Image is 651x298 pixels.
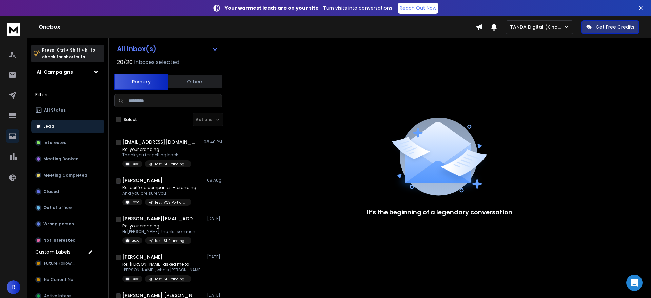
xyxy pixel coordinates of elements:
[43,238,76,243] p: Not Interested
[168,74,222,89] button: Others
[122,152,191,158] p: Thank you for getting back
[400,5,436,12] p: Reach Out Now
[510,24,564,31] p: TANDA Digital (Kind Studio)
[367,207,512,217] p: It’s the beginning of a legendary conversation
[43,124,54,129] p: Lead
[42,47,95,60] p: Press to check for shortcuts.
[124,117,137,122] label: Select
[155,238,187,243] p: Test1|S1 Branding + Funding Readiness|UK&Nordics|CEO, founder|210225
[155,277,187,282] p: Test1|S1 Branding + Funding Readiness|UK&Nordics|CEO, founder|210225
[44,107,66,113] p: All Status
[131,200,140,205] p: Lead
[43,205,72,211] p: Out of office
[31,103,104,117] button: All Status
[31,136,104,150] button: Interested
[122,254,163,260] h1: [PERSON_NAME]
[225,5,319,12] strong: Your warmest leads are on your site
[398,3,438,14] a: Reach Out Now
[114,74,168,90] button: Primary
[43,173,87,178] p: Meeting Completed
[43,189,59,194] p: Closed
[225,5,392,12] p: – Turn visits into conversations
[31,234,104,247] button: Not Interested
[44,277,78,282] span: No Current Need
[112,42,223,56] button: All Inbox(s)
[131,276,140,281] p: Lead
[31,152,104,166] button: Meeting Booked
[122,191,196,196] p: And you are sure you
[31,185,104,198] button: Closed
[122,267,204,273] p: [PERSON_NAME], who’s [PERSON_NAME]??? One of
[122,147,191,152] p: Re: your branding
[31,201,104,215] button: Out of office
[39,23,476,31] h1: Onebox
[596,24,634,31] p: Get Free Credits
[31,257,104,270] button: Future Followup
[581,20,639,34] button: Get Free Credits
[207,216,222,221] p: [DATE]
[31,90,104,99] h3: Filters
[134,58,179,66] h3: Inboxes selected
[37,68,73,75] h1: All Campaigns
[626,275,643,291] div: Open Intercom Messenger
[31,65,104,79] button: All Campaigns
[56,46,88,54] span: Ctrl + Shift + k
[131,161,140,166] p: Lead
[122,229,195,234] p: Hi [PERSON_NAME], thanks so much
[207,178,222,183] p: 08 Aug
[122,185,196,191] p: Re: portfolio companies + branding
[35,249,71,255] h3: Custom Labels
[117,58,133,66] span: 20 / 20
[155,200,187,205] p: Test1|VCs|Portfolio Brand Review Angle|UK&Nordics|210225
[155,162,187,167] p: Test1|S1 Branding + Funding Readiness|UK&Nordics|CEO, founder|210225
[204,139,222,145] p: 08:40 PM
[43,140,67,145] p: Interested
[122,177,163,184] h1: [PERSON_NAME]
[7,23,20,36] img: logo
[31,217,104,231] button: Wrong person
[44,261,77,266] span: Future Followup
[122,223,195,229] p: Re: your branding
[43,221,74,227] p: Wrong person
[207,293,222,298] p: [DATE]
[7,280,20,294] button: R
[122,262,204,267] p: Re: [PERSON_NAME] asked me to
[131,238,140,243] p: Lead
[31,168,104,182] button: Meeting Completed
[31,273,104,286] button: No Current Need
[122,139,197,145] h1: [EMAIL_ADDRESS][DOMAIN_NAME]
[122,215,197,222] h1: [PERSON_NAME][EMAIL_ADDRESS][DOMAIN_NAME]
[207,254,222,260] p: [DATE]
[43,156,79,162] p: Meeting Booked
[31,120,104,133] button: Lead
[117,45,156,52] h1: All Inbox(s)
